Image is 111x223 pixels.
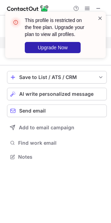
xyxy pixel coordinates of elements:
[7,4,49,13] img: ContactOut v5.3.10
[38,45,68,50] span: Upgrade Now
[7,138,107,148] button: Find work email
[7,105,107,117] button: Send email
[7,88,107,100] button: AI write personalized message
[18,140,104,146] span: Find work email
[25,17,89,38] header: This profile is restricted on the free plan. Upgrade your plan to view all profiles.
[7,71,107,84] button: save-profile-one-click
[10,17,21,28] img: error
[7,121,107,134] button: Add to email campaign
[7,152,107,162] button: Notes
[19,125,74,130] span: Add to email campaign
[19,74,95,80] div: Save to List / ATS / CRM
[25,42,81,53] button: Upgrade Now
[18,154,104,160] span: Notes
[19,91,94,97] span: AI write personalized message
[19,108,46,114] span: Send email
